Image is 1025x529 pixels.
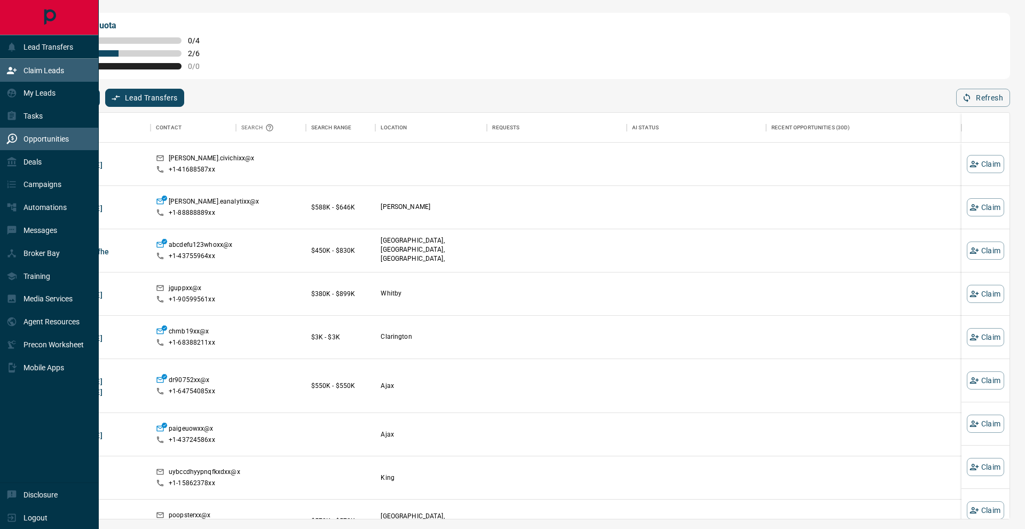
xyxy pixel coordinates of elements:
p: [PERSON_NAME].eanalytixx@x [169,197,259,208]
div: Requests [492,113,519,143]
div: Search Range [311,113,352,143]
p: +1- 68388211xx [169,338,215,347]
button: Claim [967,415,1004,433]
button: Refresh [956,89,1010,107]
p: chmb19xx@x [169,327,209,338]
p: +1- 90599561xx [169,295,215,304]
p: King [381,473,482,483]
p: +1- 15862378xx [169,479,215,488]
span: 0 / 4 [188,36,211,45]
p: Ajax [381,382,482,391]
button: Claim [967,155,1004,173]
p: $588K - $646K [311,203,370,212]
p: [PERSON_NAME].civichixx@x [169,154,254,165]
span: 2 / 6 [188,49,211,58]
div: Requests [487,113,626,143]
p: $3K - $3K [311,332,370,342]
span: 0 / 0 [188,62,211,71]
div: Contact [156,113,182,143]
p: +1- 88888889xx [169,208,215,217]
p: jguppxx@x [169,284,201,295]
button: Claim [967,285,1004,303]
div: Name [39,113,151,143]
p: [GEOGRAPHIC_DATA], [GEOGRAPHIC_DATA], [GEOGRAPHIC_DATA], [GEOGRAPHIC_DATA] | [GEOGRAPHIC_DATA] [381,236,482,282]
button: Claim [967,501,1004,519]
div: AI Status [627,113,766,143]
p: My Daily Quota [58,19,211,32]
div: Search [241,113,277,143]
p: $380K - $899K [311,289,370,299]
p: +1- 43724586xx [169,435,215,445]
p: $570K - $570K [311,516,370,526]
button: Claim [967,371,1004,390]
button: Claim [967,198,1004,216]
div: Recent Opportunities (30d) [766,113,961,143]
p: +1- 64754085xx [169,387,215,396]
button: Claim [967,328,1004,346]
p: abcdefu123whoxx@x [169,240,232,252]
p: +1- 43755964xx [169,252,215,261]
button: Claim [967,242,1004,260]
div: AI Status [632,113,659,143]
div: Recent Opportunities (30d) [771,113,850,143]
button: Lead Transfers [105,89,185,107]
p: [PERSON_NAME] [381,203,482,212]
button: Claim [967,458,1004,476]
p: $550K - $550K [311,381,370,391]
p: uybccdhyypnqfkxdxx@x [169,468,240,479]
div: Search Range [306,113,376,143]
p: Whitby [381,289,482,298]
div: Contact [151,113,236,143]
p: Ajax [381,430,482,439]
p: paigeuowxx@x [169,424,214,435]
div: Location [381,113,407,143]
p: poopsterxx@x [169,511,211,522]
p: $450K - $830K [311,246,370,255]
p: Clarington [381,332,482,341]
p: dr90752xx@x [169,376,209,387]
p: +1- 41688587xx [169,165,215,174]
div: Location [375,113,487,143]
